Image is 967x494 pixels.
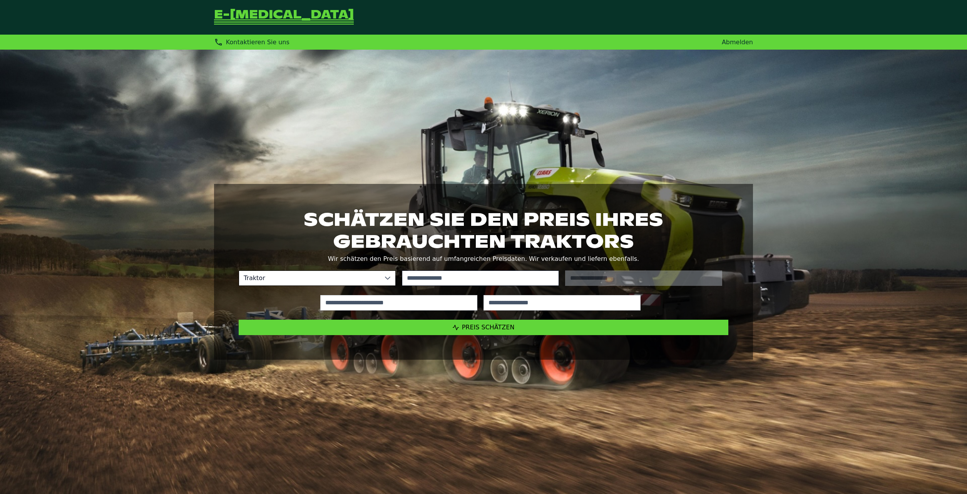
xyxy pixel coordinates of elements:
span: Preis schätzen [462,324,515,331]
button: Preis schätzen [239,320,728,335]
a: Abmelden [722,38,753,46]
h1: Schätzen Sie den Preis Ihres gebrauchten Traktors [239,209,728,252]
p: Wir schätzen den Preis basierend auf umfangreichen Preisdaten. Wir verkaufen und liefern ebenfalls. [239,254,728,264]
span: Traktor [239,271,380,285]
div: Kontaktieren Sie uns [214,38,289,47]
span: Kontaktieren Sie uns [226,38,289,46]
a: Zurück zur Startseite [214,9,354,25]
